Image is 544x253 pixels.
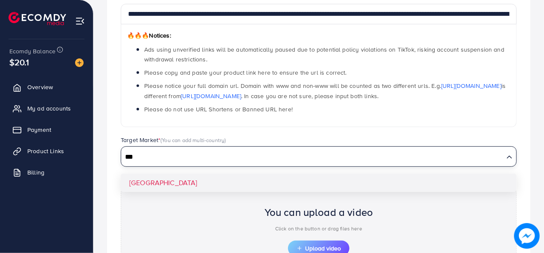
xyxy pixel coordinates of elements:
span: Billing [27,168,44,177]
span: Ecomdy Balance [9,47,55,55]
a: Overview [6,79,87,96]
span: Ads using unverified links will be automatically paused due to potential policy violations on Tik... [144,45,504,64]
label: Target Market [121,136,226,144]
span: 🔥🔥🔥 [127,31,149,40]
span: $20.1 [9,56,29,68]
img: logo [9,12,66,25]
a: Product Links [6,142,87,160]
a: [URL][DOMAIN_NAME] [441,81,501,90]
a: Payment [6,121,87,138]
div: Search for option [121,146,517,167]
span: Product Links [27,147,64,155]
span: My ad accounts [27,104,71,113]
span: (You can add multi-country) [160,136,226,144]
span: Please copy and paste your product link here to ensure the url is correct. [144,68,347,77]
h2: You can upload a video [265,206,373,218]
span: Payment [27,125,51,134]
span: Notices: [127,31,171,40]
span: Overview [27,83,53,91]
img: menu [75,16,85,26]
a: [URL][DOMAIN_NAME] [181,92,241,100]
img: image [75,58,84,67]
a: Billing [6,164,87,181]
p: Click on the button or drag files here [265,224,373,234]
span: Please notice your full domain url. Domain with www and non-www will be counted as two different ... [144,81,506,100]
a: My ad accounts [6,100,87,117]
img: image [517,226,537,246]
span: Upload video [297,245,341,251]
input: Search for option [122,151,503,164]
li: [GEOGRAPHIC_DATA] [121,174,517,192]
span: Please do not use URL Shortens or Banned URL here! [144,105,293,113]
